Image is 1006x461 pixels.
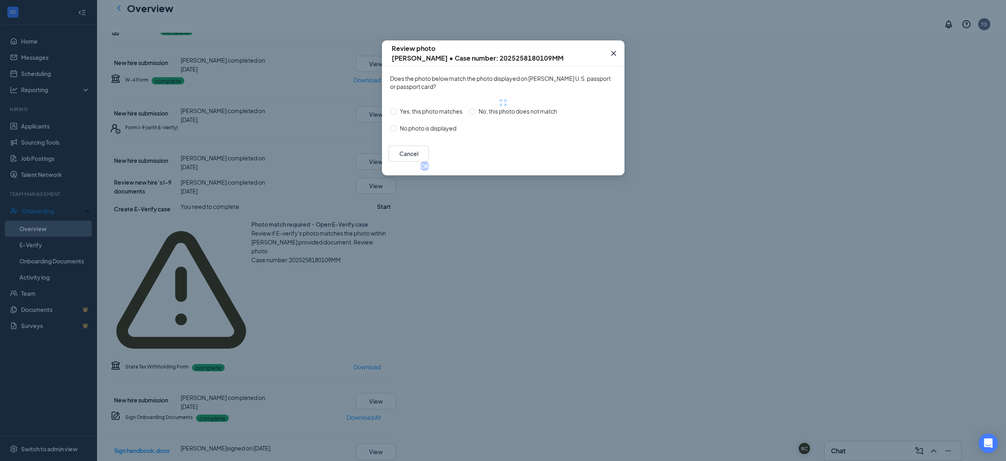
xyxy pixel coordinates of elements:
[392,44,563,53] span: Review photo
[388,145,429,162] button: Cancel
[390,74,616,91] span: Does the photo below match the photo displayed on [PERSON_NAME] U.S. passport or passport card?
[603,40,624,66] button: Close
[396,107,466,116] span: Yes, this photo matches
[475,107,560,116] span: No, this photo does not match
[420,162,429,171] button: OK
[609,48,618,58] svg: Cross
[392,54,563,63] span: [PERSON_NAME] • Case number: 2025258180109MM
[979,434,998,453] div: Open Intercom Messenger
[396,124,460,133] span: No photo is displayed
